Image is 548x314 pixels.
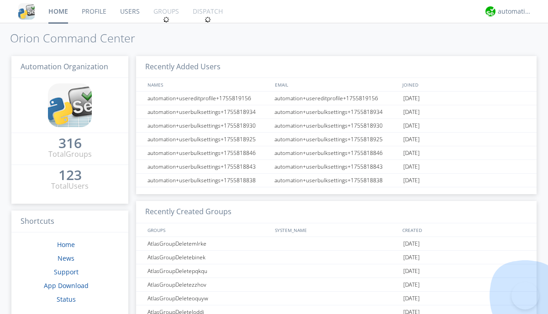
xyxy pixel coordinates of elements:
[272,146,401,160] div: automation+userbulksettings+1755818846
[403,292,420,305] span: [DATE]
[136,174,537,187] a: automation+userbulksettings+1755818838automation+userbulksettings+1755818838[DATE]
[272,92,401,105] div: automation+usereditprofile+1755819156
[136,56,537,78] h3: Recently Added Users
[58,170,82,181] a: 123
[145,119,272,132] div: automation+userbulksettings+1755818930
[48,83,92,127] img: cddb5a64eb264b2086981ab96f4c1ba7
[136,292,537,305] a: AtlasGroupDeleteoquyw[DATE]
[136,201,537,223] h3: Recently Created Groups
[403,278,420,292] span: [DATE]
[136,237,537,251] a: AtlasGroupDeletemlrke[DATE]
[145,146,272,160] div: automation+userbulksettings+1755818846
[205,16,211,23] img: spin.svg
[403,251,420,264] span: [DATE]
[136,278,537,292] a: AtlasGroupDeletezzhov[DATE]
[145,78,270,91] div: NAMES
[136,146,537,160] a: automation+userbulksettings+1755818846automation+userbulksettings+1755818846[DATE]
[145,278,272,291] div: AtlasGroupDeletezzhov
[163,16,169,23] img: spin.svg
[145,264,272,278] div: AtlasGroupDeletepqkqu
[44,281,89,290] a: App Download
[58,139,82,148] div: 316
[136,133,537,146] a: automation+userbulksettings+1755818925automation+userbulksettings+1755818925[DATE]
[136,251,537,264] a: AtlasGroupDeletebinek[DATE]
[11,211,128,233] h3: Shortcuts
[54,268,79,276] a: Support
[403,146,420,160] span: [DATE]
[145,105,272,118] div: automation+userbulksettings+1755818934
[136,160,537,174] a: automation+userbulksettings+1755818843automation+userbulksettings+1755818843[DATE]
[403,237,420,251] span: [DATE]
[51,181,89,191] div: Total Users
[403,119,420,133] span: [DATE]
[272,174,401,187] div: automation+userbulksettings+1755818838
[511,282,539,309] iframe: Toggle Customer Support
[58,139,82,149] a: 316
[145,251,272,264] div: AtlasGroupDeletebinek
[48,149,92,160] div: Total Groups
[136,92,537,105] a: automation+usereditprofile+1755819156automation+usereditprofile+1755819156[DATE]
[57,295,76,304] a: Status
[273,223,400,237] div: SYSTEM_NAME
[273,78,400,91] div: EMAIL
[145,92,272,105] div: automation+usereditprofile+1755819156
[272,160,401,173] div: automation+userbulksettings+1755818843
[58,254,74,263] a: News
[145,133,272,146] div: automation+userbulksettings+1755818925
[485,6,495,16] img: d2d01cd9b4174d08988066c6d424eccd
[272,133,401,146] div: automation+userbulksettings+1755818925
[400,78,528,91] div: JOINED
[403,264,420,278] span: [DATE]
[272,119,401,132] div: automation+userbulksettings+1755818930
[403,160,420,174] span: [DATE]
[58,170,82,180] div: 123
[57,240,75,249] a: Home
[136,119,537,133] a: automation+userbulksettings+1755818930automation+userbulksettings+1755818930[DATE]
[403,174,420,187] span: [DATE]
[136,264,537,278] a: AtlasGroupDeletepqkqu[DATE]
[403,133,420,146] span: [DATE]
[145,174,272,187] div: automation+userbulksettings+1755818838
[403,105,420,119] span: [DATE]
[145,292,272,305] div: AtlasGroupDeleteoquyw
[400,223,528,237] div: CREATED
[136,105,537,119] a: automation+userbulksettings+1755818934automation+userbulksettings+1755818934[DATE]
[272,105,401,118] div: automation+userbulksettings+1755818934
[498,7,532,16] div: automation+atlas
[403,92,420,105] span: [DATE]
[145,223,270,237] div: GROUPS
[21,62,108,72] span: Automation Organization
[145,160,272,173] div: automation+userbulksettings+1755818843
[18,3,35,20] img: cddb5a64eb264b2086981ab96f4c1ba7
[145,237,272,250] div: AtlasGroupDeletemlrke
